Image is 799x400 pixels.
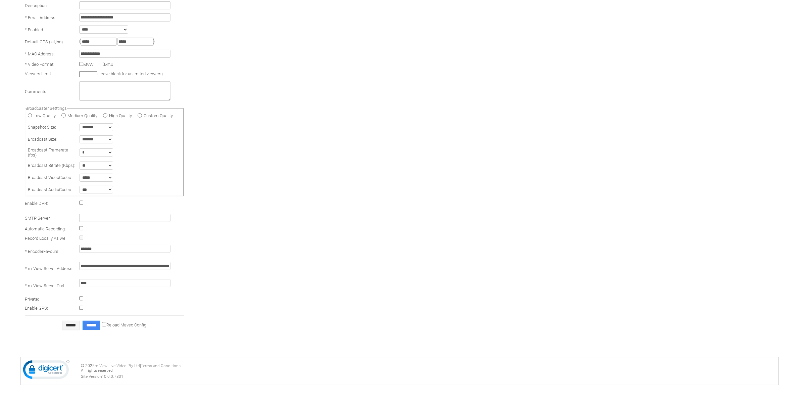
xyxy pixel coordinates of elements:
span: Snapshot Size: [28,125,56,130]
span: Comments: [25,89,47,94]
td: * m-View Server Address: [23,260,77,277]
label: MP4 [104,62,113,67]
label: High Quality [107,112,134,120]
span: * MAC Address: [25,51,55,56]
span: Viewers Limit: [25,71,52,76]
div: © 2025 | All rights reserved [81,363,777,379]
a: m-View Live Video Pty Ltd [95,363,140,368]
label: Low Quality [32,112,57,120]
td: Private: [23,295,77,303]
label: Custom Quality [142,112,174,120]
span: Broadcast Size: [28,137,57,142]
td: * EncoderFavours: [23,243,77,260]
span: SMTP Server: [25,216,51,221]
td: (Leave blank for unlimited viewers) [78,70,186,79]
td: * m-View Server Port: [23,277,77,294]
span: Broadcast Bitrate (Kbps): [28,163,75,168]
td: Automatic Recording: [23,224,77,233]
label: MVW [83,62,94,67]
span: Enable DVR: [25,201,48,206]
span: * Video Format: [25,62,54,67]
span: Broadcast Framerate (fps): [28,147,68,158]
label: Reload Maveo Config [106,322,146,327]
label: Medium Quality [66,112,99,120]
span: 10.0.0.7801 [102,374,124,379]
span: Broadcast VideoCodec: [28,175,72,180]
span: * Enabled: [25,27,44,32]
span: Default GPS (lat,lng): [25,39,64,44]
a: Terms and Conditions [141,363,181,368]
td: Enable GPS: [23,304,77,313]
div: Site Version [81,374,777,379]
span: * Email Address: [25,15,56,20]
span: Broadcast AudioCodec: [28,187,72,192]
td: ( , ) [78,36,186,47]
img: DigiCert Secured Site Seal [23,360,70,383]
td: Record Locally As well: [23,234,77,242]
b: Broadcaster Setttings [26,106,67,111]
